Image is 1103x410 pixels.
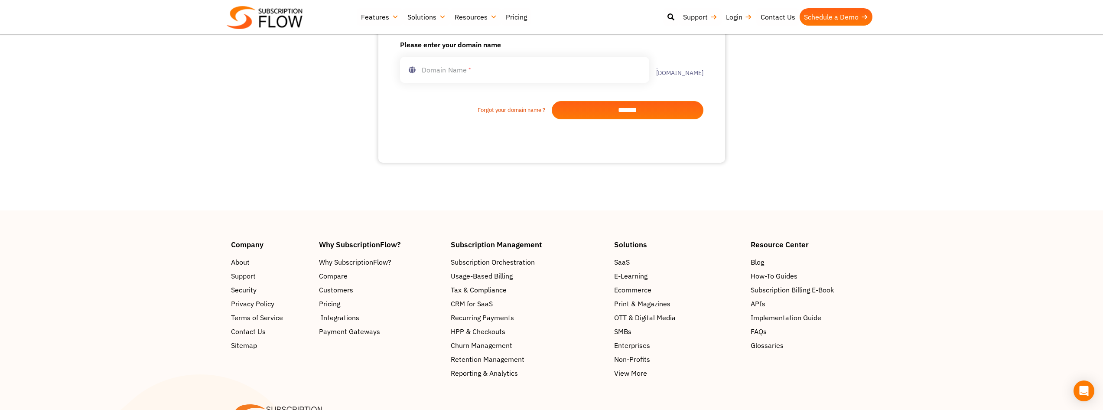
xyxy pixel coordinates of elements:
[231,271,311,281] a: Support
[231,285,311,295] a: Security
[800,8,872,26] a: Schedule a Demo
[321,312,359,323] span: Integrations
[451,368,606,378] a: Reporting & Analytics
[451,257,535,267] span: Subscription Orchestration
[451,271,513,281] span: Usage-Based Billing
[614,271,742,281] a: E-Learning
[451,257,606,267] a: Subscription Orchestration
[614,241,742,248] h4: Solutions
[231,298,311,309] a: Privacy Policy
[756,8,800,26] a: Contact Us
[231,340,311,351] a: Sitemap
[679,8,722,26] a: Support
[319,298,442,309] a: Pricing
[614,298,670,309] span: Print & Magazines
[614,326,631,337] span: SMBs
[403,8,450,26] a: Solutions
[451,340,512,351] span: Churn Management
[231,241,311,248] h4: Company
[231,326,311,337] a: Contact Us
[227,6,303,29] img: Subscriptionflow
[751,285,834,295] span: Subscription Billing E-Book
[751,312,872,323] a: Implementation Guide
[614,312,742,323] a: OTT & Digital Media
[319,285,353,295] span: Customers
[451,354,606,364] a: Retention Management
[751,298,872,309] a: APIs
[400,106,552,115] a: Forgot your domain name ?
[614,368,647,378] span: View More
[614,340,742,351] a: Enterprises
[614,257,742,267] a: SaaS
[501,8,531,26] a: Pricing
[751,271,872,281] a: How-To Guides
[614,285,651,295] span: Ecommerce
[751,257,764,267] span: Blog
[319,298,340,309] span: Pricing
[231,326,266,337] span: Contact Us
[751,340,784,351] span: Glossaries
[231,271,256,281] span: Support
[231,340,257,351] span: Sitemap
[751,271,797,281] span: How-To Guides
[231,298,274,309] span: Privacy Policy
[614,271,647,281] span: E-Learning
[231,285,257,295] span: Security
[614,326,742,337] a: SMBs
[451,298,493,309] span: CRM for SaaS
[614,368,742,378] a: View More
[751,257,872,267] a: Blog
[231,312,283,323] span: Terms of Service
[751,298,765,309] span: APIs
[319,257,442,267] a: Why SubscriptionFlow?
[614,312,676,323] span: OTT & Digital Media
[319,326,442,337] a: Payment Gateways
[614,354,742,364] a: Non-Profits
[751,340,872,351] a: Glossaries
[614,340,650,351] span: Enterprises
[451,285,606,295] a: Tax & Compliance
[319,285,442,295] a: Customers
[751,326,767,337] span: FAQs
[751,326,872,337] a: FAQs
[451,354,524,364] span: Retention Management
[231,257,250,267] span: About
[451,271,606,281] a: Usage-Based Billing
[319,312,442,323] a: Integrations
[614,354,650,364] span: Non-Profits
[614,298,742,309] a: Print & Magazines
[451,241,606,248] h4: Subscription Management
[400,39,703,50] h6: Please enter your domain name
[319,241,442,248] h4: Why SubscriptionFlow?
[451,312,606,323] a: Recurring Payments
[319,257,391,267] span: Why SubscriptionFlow?
[751,285,872,295] a: Subscription Billing E-Book
[451,298,606,309] a: CRM for SaaS
[1074,380,1094,401] div: Open Intercom Messenger
[319,271,348,281] span: Compare
[614,285,742,295] a: Ecommerce
[450,8,501,26] a: Resources
[451,326,606,337] a: HPP & Checkouts
[751,241,872,248] h4: Resource Center
[451,312,514,323] span: Recurring Payments
[649,64,703,76] label: .[DOMAIN_NAME]
[357,8,403,26] a: Features
[451,340,606,351] a: Churn Management
[319,326,380,337] span: Payment Gateways
[231,257,311,267] a: About
[451,285,507,295] span: Tax & Compliance
[451,326,505,337] span: HPP & Checkouts
[751,312,821,323] span: Implementation Guide
[319,271,442,281] a: Compare
[451,368,518,378] span: Reporting & Analytics
[722,8,756,26] a: Login
[231,312,311,323] a: Terms of Service
[614,257,630,267] span: SaaS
